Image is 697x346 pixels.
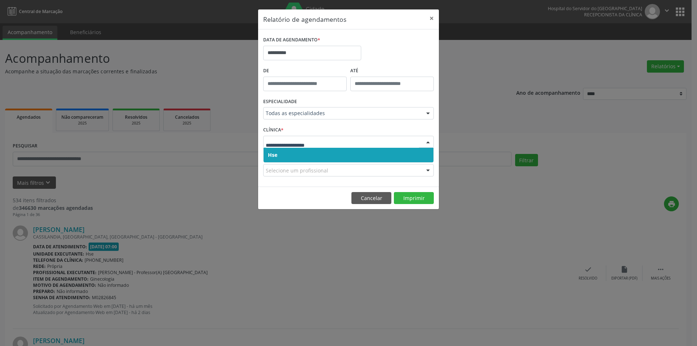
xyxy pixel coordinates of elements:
[266,167,328,174] span: Selecione um profissional
[263,96,297,107] label: ESPECIALIDADE
[266,110,419,117] span: Todas as especialidades
[263,15,346,24] h5: Relatório de agendamentos
[268,151,277,158] span: Hse
[263,65,347,77] label: De
[263,125,284,136] label: CLÍNICA
[424,9,439,27] button: Close
[351,192,391,204] button: Cancelar
[394,192,434,204] button: Imprimir
[263,34,320,46] label: DATA DE AGENDAMENTO
[350,65,434,77] label: ATÉ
